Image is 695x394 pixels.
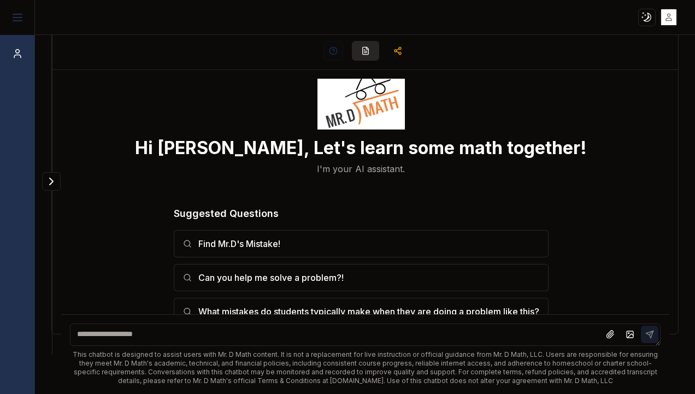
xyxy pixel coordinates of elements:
[661,9,677,25] img: placeholder-user.jpg
[317,162,405,175] p: I'm your AI assistant.
[323,41,343,61] button: Help Videos
[174,298,549,325] button: What mistakes do students typically make when they are doing a problem like this?
[174,230,549,257] button: Find Mr.D's Mistake!
[42,172,61,191] button: Expand panel
[70,350,661,385] div: This chatbot is designed to assist users with Mr. D Math content. It is not a replacement for liv...
[174,206,549,221] h3: Suggested Questions
[135,138,587,158] h3: Hi [PERSON_NAME], Let's learn some math together!
[352,41,379,61] button: Re-Fill Questions
[174,264,549,291] button: Can you help me solve a problem?!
